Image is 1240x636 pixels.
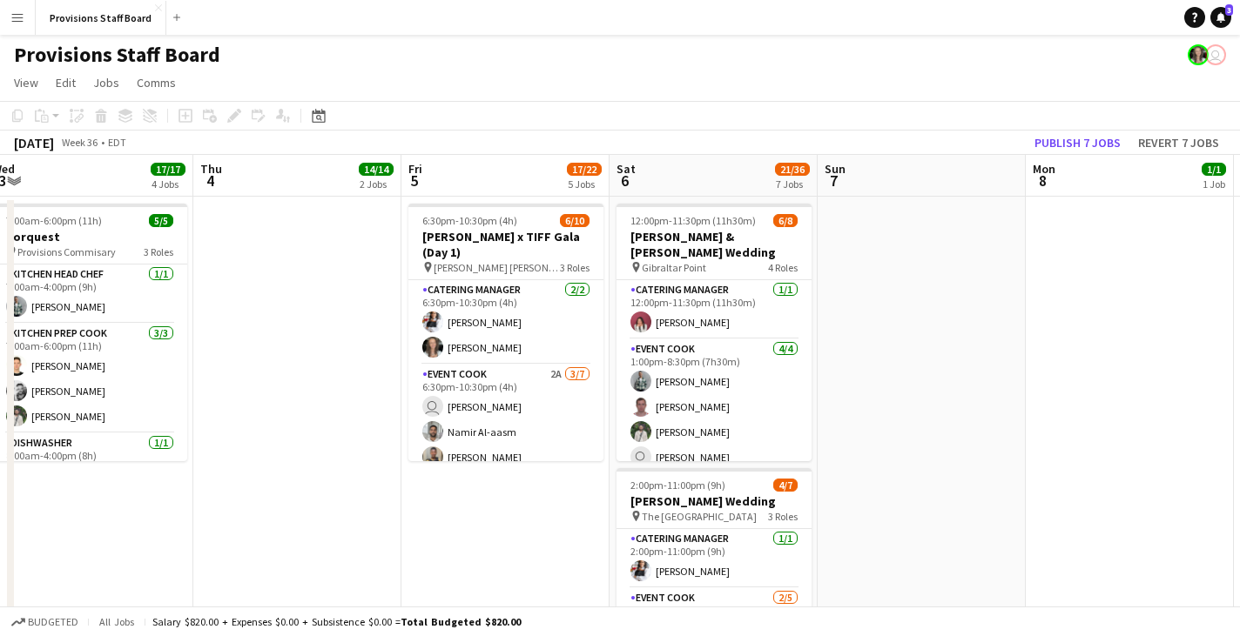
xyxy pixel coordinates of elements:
[775,163,810,176] span: 21/36
[408,229,603,260] h3: [PERSON_NAME] x TIFF Gala (Day 1)
[130,71,183,94] a: Comms
[149,214,173,227] span: 5/5
[49,71,83,94] a: Edit
[1030,171,1055,191] span: 8
[93,75,119,90] span: Jobs
[406,171,422,191] span: 5
[7,71,45,94] a: View
[1188,44,1209,65] app-user-avatar: Giannina Fazzari
[1203,177,1225,191] div: 1 Job
[614,171,636,191] span: 6
[768,510,798,523] span: 3 Roles
[768,261,798,274] span: 4 Roles
[825,161,846,177] span: Sun
[617,280,812,339] app-card-role: Catering Manager1/112:00pm-11:30pm (11h30m)[PERSON_NAME]
[17,245,116,258] span: Provisions Commisary
[408,204,603,461] app-job-card: 6:30pm-10:30pm (4h)6/10[PERSON_NAME] x TIFF Gala (Day 1) [PERSON_NAME] [PERSON_NAME]3 RolesCateri...
[36,1,166,35] button: Provisions Staff Board
[56,75,76,90] span: Edit
[14,75,38,90] span: View
[144,245,173,258] span: 3 Roles
[408,280,603,365] app-card-role: Catering Manager2/26:30pm-10:30pm (4h)[PERSON_NAME][PERSON_NAME]
[776,177,809,191] div: 7 Jobs
[28,616,78,628] span: Budgeted
[1202,163,1226,176] span: 1/1
[152,615,521,628] div: Salary $820.00 + Expenses $0.00 + Subsistence $0.00 =
[567,163,602,176] span: 17/22
[57,136,101,149] span: Week 36
[617,161,636,177] span: Sat
[617,529,812,588] app-card-role: Catering Manager1/12:00pm-11:00pm (9h)[PERSON_NAME]
[152,177,185,191] div: 4 Jobs
[422,214,517,227] span: 6:30pm-10:30pm (4h)
[360,177,393,191] div: 2 Jobs
[151,163,185,176] span: 17/17
[86,71,126,94] a: Jobs
[96,615,138,628] span: All jobs
[14,134,54,151] div: [DATE]
[1205,44,1226,65] app-user-avatar: Dustin Gallagher
[108,136,126,149] div: EDT
[434,261,560,274] span: [PERSON_NAME] [PERSON_NAME]
[630,479,725,492] span: 2:00pm-11:00pm (9h)
[560,214,590,227] span: 6/10
[617,204,812,461] app-job-card: 12:00pm-11:30pm (11h30m)6/8[PERSON_NAME] & [PERSON_NAME] Wedding Gibraltar Point4 RolesCatering M...
[568,177,601,191] div: 5 Jobs
[200,161,222,177] span: Thu
[408,161,422,177] span: Fri
[617,339,812,474] app-card-role: Event Cook4/41:00pm-8:30pm (7h30m)[PERSON_NAME][PERSON_NAME][PERSON_NAME][PERSON_NAME]
[617,229,812,260] h3: [PERSON_NAME] & [PERSON_NAME] Wedding
[773,479,798,492] span: 4/7
[1131,131,1226,154] button: Revert 7 jobs
[642,510,757,523] span: The [GEOGRAPHIC_DATA]
[1225,4,1233,16] span: 3
[773,214,798,227] span: 6/8
[642,261,706,274] span: Gibraltar Point
[137,75,176,90] span: Comms
[822,171,846,191] span: 7
[9,613,81,632] button: Budgeted
[630,214,756,227] span: 12:00pm-11:30pm (11h30m)
[408,365,603,575] app-card-role: Event Cook2A3/76:30pm-10:30pm (4h) [PERSON_NAME]Namir Al-aasm[PERSON_NAME]
[359,163,394,176] span: 14/14
[198,171,222,191] span: 4
[1210,7,1231,28] a: 3
[1033,161,1055,177] span: Mon
[401,615,521,628] span: Total Budgeted $820.00
[560,261,590,274] span: 3 Roles
[617,493,812,509] h3: [PERSON_NAME] Wedding
[1028,131,1128,154] button: Publish 7 jobs
[6,214,102,227] span: 7:00am-6:00pm (11h)
[14,42,220,68] h1: Provisions Staff Board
